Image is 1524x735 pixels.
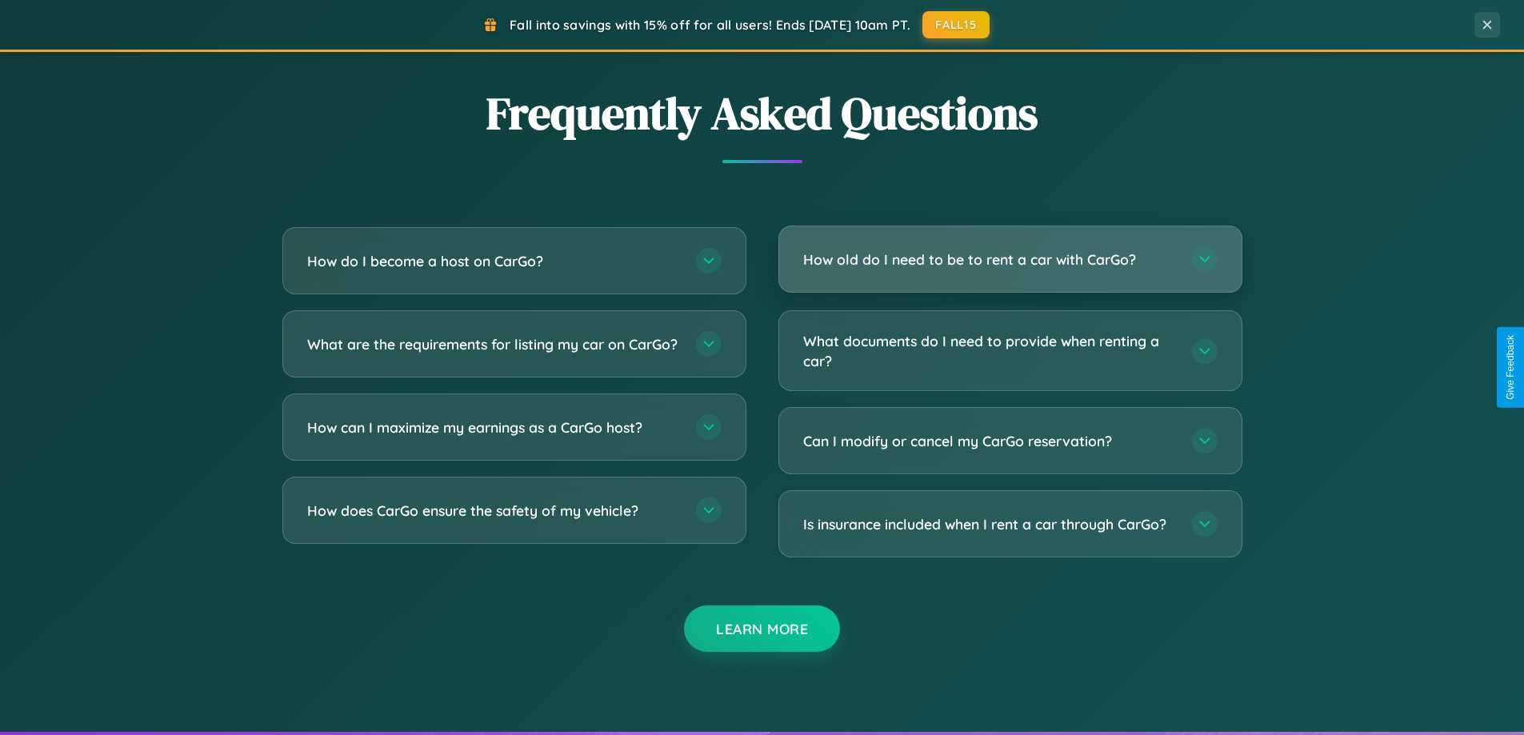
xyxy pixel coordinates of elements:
h3: Can I modify or cancel my CarGo reservation? [803,431,1176,451]
h3: How do I become a host on CarGo? [307,251,680,271]
h3: How does CarGo ensure the safety of my vehicle? [307,501,680,521]
h2: Frequently Asked Questions [282,82,1242,144]
h3: What are the requirements for listing my car on CarGo? [307,334,680,354]
h3: What documents do I need to provide when renting a car? [803,331,1176,370]
button: FALL15 [922,11,990,38]
span: Fall into savings with 15% off for all users! Ends [DATE] 10am PT. [510,17,910,33]
div: Give Feedback [1505,335,1516,400]
button: Learn More [684,605,840,652]
h3: Is insurance included when I rent a car through CarGo? [803,514,1176,534]
h3: How old do I need to be to rent a car with CarGo? [803,250,1176,270]
h3: How can I maximize my earnings as a CarGo host? [307,417,680,437]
